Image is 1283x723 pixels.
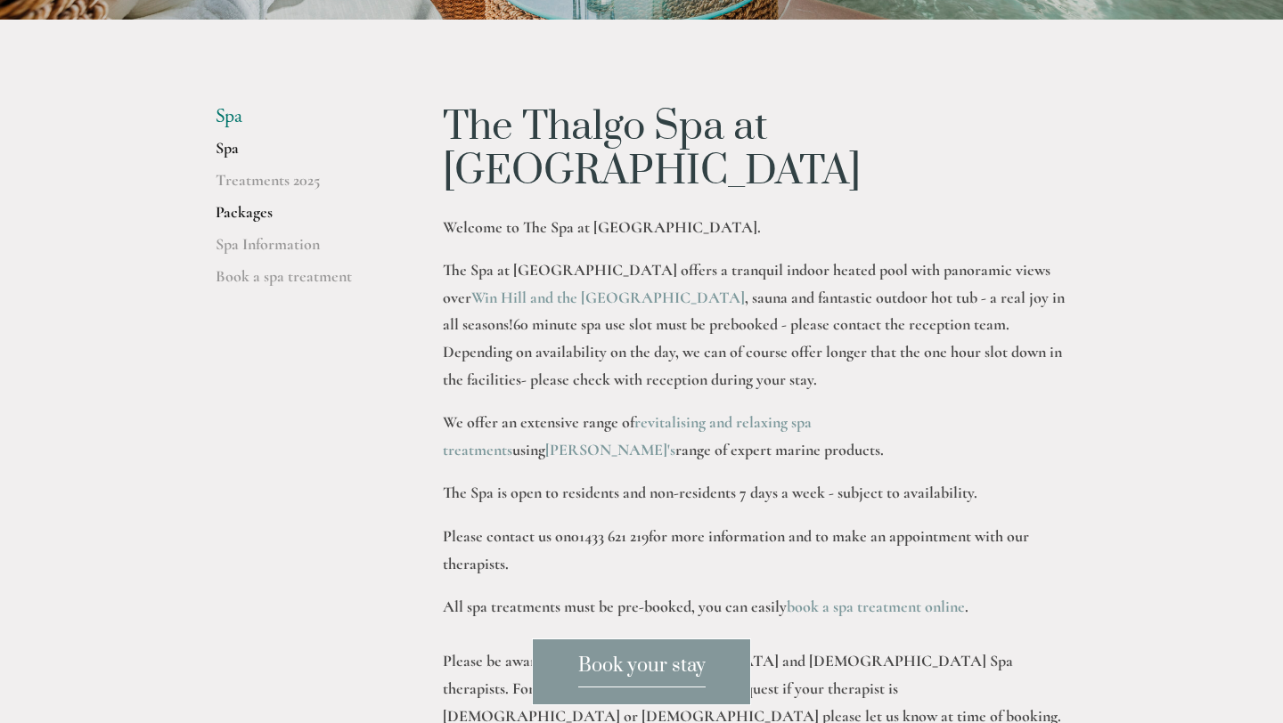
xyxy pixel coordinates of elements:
a: Win Hill and the [GEOGRAPHIC_DATA] [471,288,745,307]
h1: The Thalgo Spa at [GEOGRAPHIC_DATA] [443,105,1067,195]
strong: We offer an extensive range of [443,412,634,432]
a: Spa Information [216,234,386,266]
a: book a spa treatment online [787,597,965,616]
strong: using [512,440,545,459]
a: Spa [216,138,386,170]
strong: The Spa is open to residents and non-residents 7 days a week - subject to availability. [443,483,977,502]
a: revitalising and relaxing spa treatments [443,412,815,459]
p: Please contact us on for more information and to make an appointment with our therapists. [443,523,1067,577]
a: [PERSON_NAME]'s [545,440,675,459]
strong: , sauna and fantastic outdoor hot tub - a real joy in all seasons! [443,288,1068,335]
strong: 01433 621 219 [571,526,649,546]
a: Book a spa treatment [216,266,386,298]
a: Treatments 2025 [216,170,386,202]
span: Book your stay [578,654,706,687]
strong: Welcome to The Spa at [GEOGRAPHIC_DATA]. [443,217,761,237]
p: 60 minute spa use slot must be prebooked - please contact the reception team. Depending on availa... [443,256,1067,393]
strong: The Spa at [GEOGRAPHIC_DATA] offers a tranquil indoor heated pool with panoramic views over [443,260,1054,307]
li: Spa [216,105,386,128]
a: Book your stay [532,638,751,705]
strong: range of expert marine products. [675,440,884,459]
a: Packages [216,202,386,234]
